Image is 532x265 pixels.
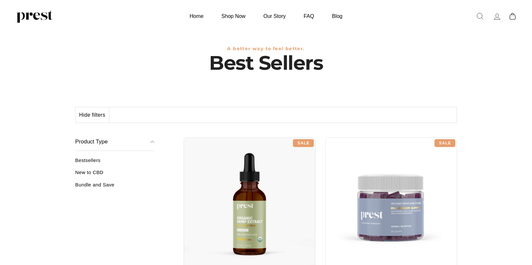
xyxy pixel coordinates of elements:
[75,52,457,74] h1: Best Sellers
[293,139,314,147] div: Sale
[296,10,322,22] a: FAQ
[75,182,155,193] a: Bundle and Save
[75,46,457,52] h3: A better way to feel better.
[75,133,155,151] button: Product Type
[16,10,52,23] img: PREST ORGANICS
[181,10,212,22] a: Home
[255,10,294,22] a: Our Story
[75,169,155,180] a: New to CBD
[213,10,254,22] a: Shop Now
[181,10,350,22] ul: Primary
[324,10,351,22] a: Blog
[76,107,109,123] button: Hide filters
[434,139,455,147] div: Sale
[75,157,155,168] a: Bestsellers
